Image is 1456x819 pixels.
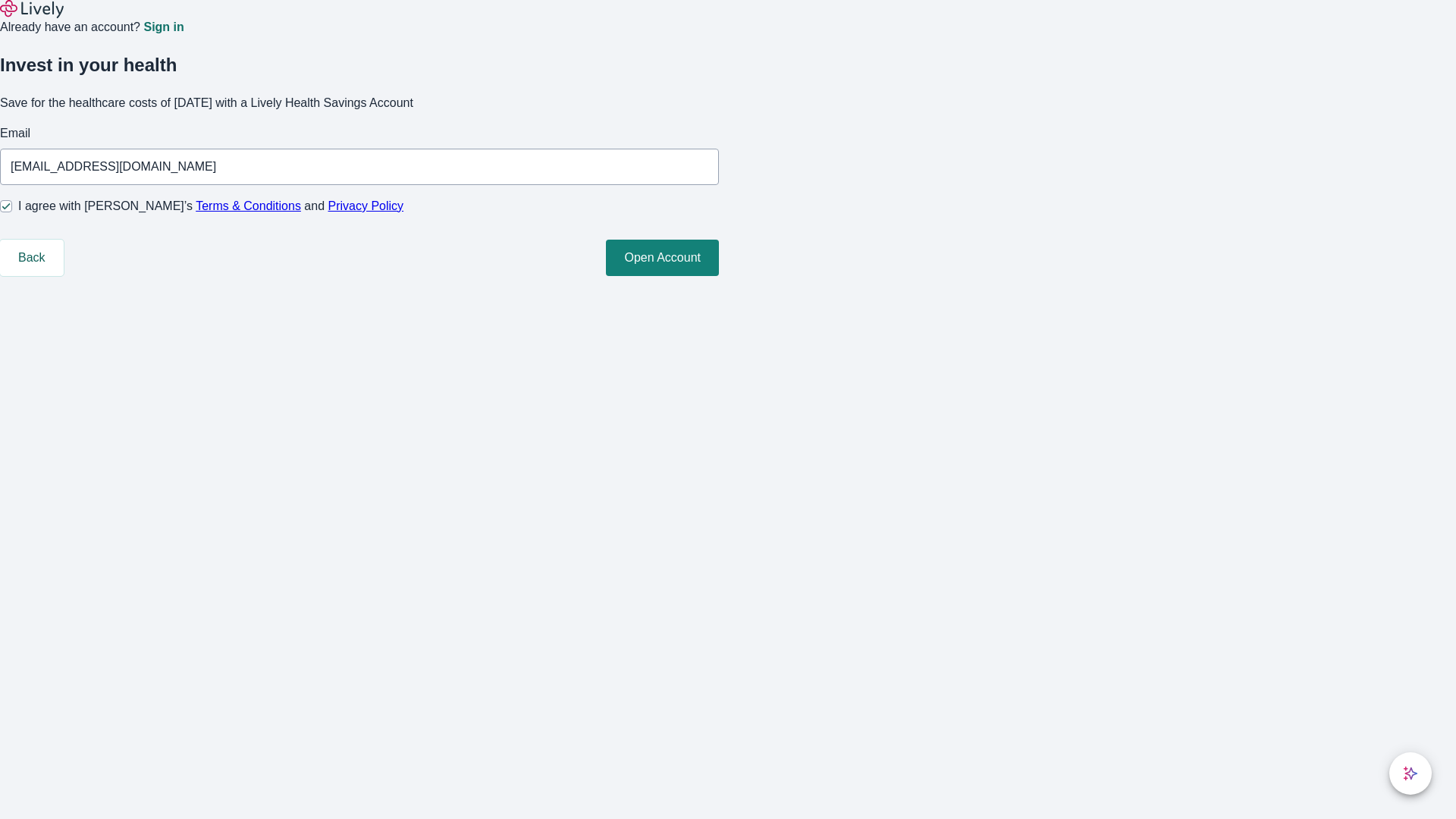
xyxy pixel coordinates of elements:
button: Open Account [606,240,719,276]
span: I agree with [PERSON_NAME]’s and [18,197,403,215]
a: Privacy Policy [328,199,404,212]
a: Terms & Conditions [196,199,301,212]
svg: Lively AI Assistant [1403,766,1418,781]
a: Sign in [143,21,184,33]
button: chat [1389,752,1432,795]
